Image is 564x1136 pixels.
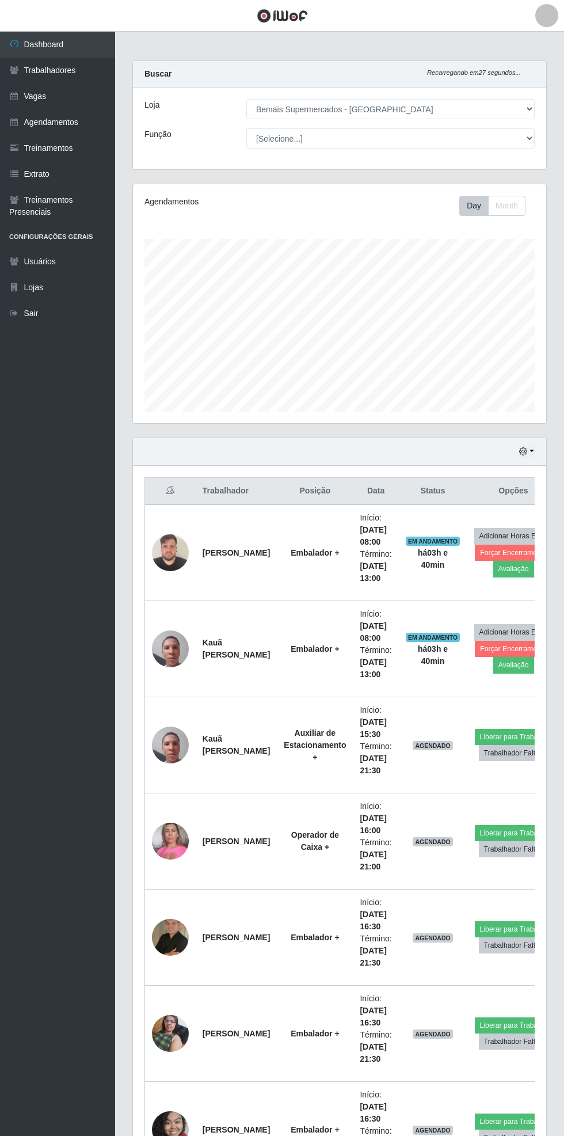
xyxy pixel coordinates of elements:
li: Início: [360,993,392,1029]
li: Término: [360,837,392,873]
i: Recarregando em 27 segundos... [427,69,521,76]
li: Término: [360,740,392,777]
time: [DATE] 21:00 [360,850,387,871]
span: EM ANDAMENTO [406,537,460,546]
button: Liberar para Trabalho [475,825,552,841]
time: [DATE] 13:00 [360,658,387,679]
img: 1749692047494.jpeg [152,1009,189,1058]
li: Início: [360,896,392,933]
button: Liberar para Trabalho [475,921,552,937]
div: Agendamentos [144,196,297,208]
time: [DATE] 08:00 [360,621,387,643]
button: Trabalhador Faltou [479,937,548,953]
span: AGENDADO [413,1126,453,1135]
li: Início: [360,800,392,837]
button: Trabalhador Faltou [479,1034,548,1050]
strong: [PERSON_NAME] [203,1125,270,1134]
strong: há 03 h e 40 min [418,548,448,569]
li: Início: [360,1089,392,1125]
strong: Operador de Caixa + [291,830,339,852]
span: EM ANDAMENTO [406,633,460,642]
li: Início: [360,704,392,740]
button: Adicionar Horas Extra [474,528,553,544]
strong: Embalador + [291,644,339,654]
li: Término: [360,1029,392,1065]
strong: Embalador + [291,1125,339,1134]
label: Loja [144,99,159,111]
strong: há 03 h e 40 min [418,644,448,666]
th: Opções [467,478,561,505]
img: 1751915623822.jpeg [152,624,189,673]
img: CoreUI Logo [257,9,308,23]
time: [DATE] 21:30 [360,1042,387,1063]
div: Toolbar with button groups [459,196,535,216]
time: [DATE] 13:00 [360,561,387,583]
strong: Buscar [144,69,172,78]
time: [DATE] 21:30 [360,754,387,775]
strong: [PERSON_NAME] [203,837,270,846]
div: First group [459,196,525,216]
strong: Embalador + [291,548,339,557]
button: Trabalhador Faltou [479,745,548,761]
span: AGENDADO [413,837,453,846]
button: Liberar para Trabalho [475,729,552,745]
th: Posição [277,478,353,505]
span: AGENDADO [413,1029,453,1039]
li: Término: [360,548,392,584]
button: Liberar para Trabalho [475,1114,552,1130]
img: 1679057425949.jpeg [152,919,189,956]
button: Trabalhador Faltou [479,841,548,857]
span: AGENDADO [413,741,453,750]
img: 1689780238947.jpeg [152,816,189,865]
time: [DATE] 15:30 [360,717,387,739]
strong: [PERSON_NAME] [203,548,270,557]
img: 1751915623822.jpeg [152,720,189,769]
th: Status [399,478,467,505]
strong: [PERSON_NAME] [203,933,270,942]
label: Função [144,128,172,140]
strong: Embalador + [291,933,339,942]
strong: [PERSON_NAME] [203,1029,270,1038]
button: Avaliação [493,561,534,577]
time: [DATE] 16:30 [360,1102,387,1123]
li: Término: [360,933,392,969]
li: Término: [360,644,392,681]
button: Forçar Encerramento [475,641,552,657]
span: AGENDADO [413,933,453,943]
time: [DATE] 16:00 [360,814,387,835]
strong: Embalador + [291,1029,339,1038]
time: [DATE] 16:30 [360,1006,387,1027]
button: Avaliação [493,657,534,673]
button: Liberar para Trabalho [475,1017,552,1034]
li: Início: [360,608,392,644]
strong: Kauã [PERSON_NAME] [203,734,270,755]
button: Month [488,196,525,216]
th: Trabalhador [196,478,277,505]
button: Forçar Encerramento [475,545,552,561]
time: [DATE] 16:30 [360,910,387,931]
time: [DATE] 08:00 [360,525,387,546]
img: 1733931540736.jpeg [152,528,189,577]
button: Adicionar Horas Extra [474,624,553,640]
li: Início: [360,512,392,548]
strong: Kauã [PERSON_NAME] [203,638,270,659]
th: Data [353,478,399,505]
strong: Auxiliar de Estacionamento + [284,728,346,762]
button: Day [459,196,489,216]
time: [DATE] 21:30 [360,946,387,967]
